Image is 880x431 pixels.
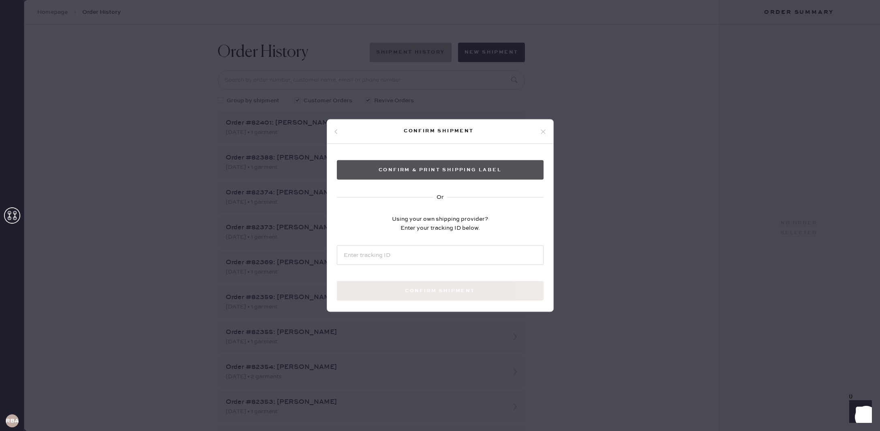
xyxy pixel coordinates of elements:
div: Or [437,193,444,202]
input: Enter tracking ID [337,246,544,265]
div: Using your own shipping provider? Enter your tracking ID below. [392,215,488,233]
button: Confirm & Print shipping label [337,160,544,180]
div: Confirm shipment [338,126,540,136]
iframe: Front Chat [841,394,876,429]
button: Confirm shipment [337,281,544,301]
h3: RBA [6,418,19,424]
